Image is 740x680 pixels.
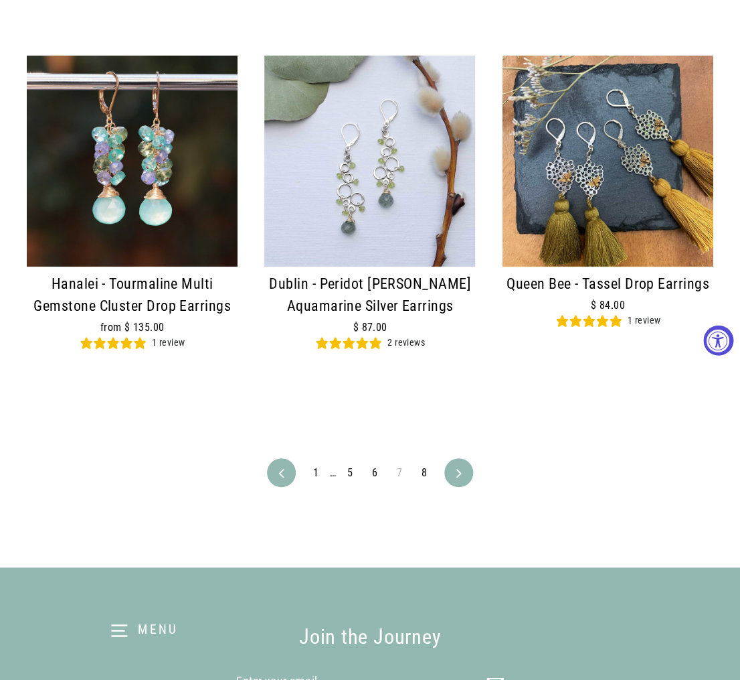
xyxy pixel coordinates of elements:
div: 5 stars, 2 ratings [315,336,425,350]
a: 1 [305,462,327,484]
div: Hanalei - Tourmaline Multi Gemstone Cluster Drop Earrings [27,273,238,318]
img: Hanalei - Tourmaline Multi Gemstone Cluster Drop Earrings - Main Image | Breathe Autumn Rain Arti... [27,56,238,267]
img: Dublin - Peridot Moss Aquamarine Silver Earrings main image | Breathe Autumn Rain Artisan Jewelry [264,56,475,267]
div: 1 review [628,314,661,328]
div: Dublin - Peridot [PERSON_NAME] Aquamarine Silver Earrings [264,273,475,318]
a: Dublin - Peridot Moss Aquamarine Silver Earrings main image | Breathe Autumn Rain Artisan Jewelry... [264,56,475,378]
img: Queen Bee - Tassel Drop Earrings main image | Breathe Autumn Rain Artisan Jewelry [502,56,713,267]
span: … [330,468,336,478]
span: 7 [389,462,410,484]
div: 2 reviews [387,336,425,350]
div: 1 review [152,336,185,350]
a: Queen Bee - Tassel Drop Earrings main image | Breathe Autumn Rain Artisan Jewelry Queen Bee - Tas... [502,56,713,356]
div: 5 stars, 1 ratings [80,336,185,350]
a: 6 [364,462,385,484]
span: from $ 135.00 [100,321,165,334]
button: Menu [27,608,261,653]
span: $ 84.00 [591,299,625,312]
span: $ 87.00 [353,321,387,334]
a: 8 [413,462,435,484]
button: Accessibility Widget, click to open [703,325,733,355]
a: Hanalei - Tourmaline Multi Gemstone Cluster Drop Earrings - Main Image | Breathe Autumn Rain Arti... [27,56,238,378]
div: Join the Journey [175,621,565,654]
div: 5 stars, 1 ratings [555,314,661,328]
span: Menu [138,622,179,637]
div: Queen Bee - Tassel Drop Earrings [502,273,713,295]
a: 5 [339,462,361,484]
